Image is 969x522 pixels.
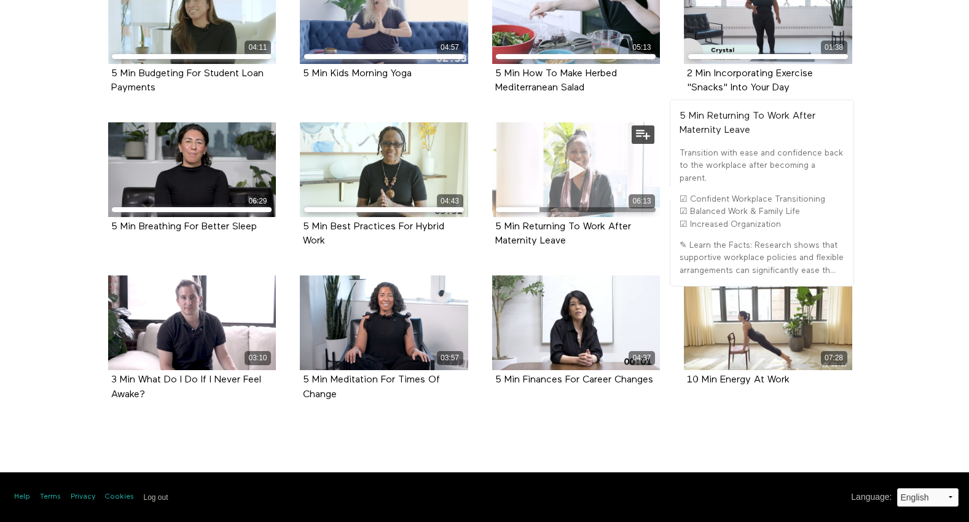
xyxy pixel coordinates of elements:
[492,122,661,217] a: 5 Min Returning To Work After Maternity Leave 06:13
[303,222,444,245] a: 5 Min Best Practices For Hybrid Work
[632,125,654,144] button: Add to my list
[687,375,790,385] strong: 10 Min Energy At Work
[629,194,655,208] div: 06:13
[684,275,852,370] a: 10 Min Energy At Work 07:28
[303,222,444,246] strong: 5 Min Best Practices For Hybrid Work
[111,222,257,232] strong: 5 Min Breathing For Better Sleep
[111,222,257,231] a: 5 Min Breathing For Better Sleep
[821,351,847,365] div: 07:28
[492,275,661,370] a: 5 Min Finances For Career Changes 04:37
[495,222,631,245] a: 5 Min Returning To Work After Maternity Leave
[303,375,440,398] a: 5 Min Meditation For Times Of Change
[495,69,617,92] a: 5 Min How To Make Herbed Mediterranean Salad
[437,194,463,208] div: 04:43
[105,492,134,502] a: Cookies
[245,194,271,208] div: 06:29
[495,375,653,385] strong: 5 Min Finances For Career Changes
[680,147,844,184] p: Transition with ease and confidence back to the workplace after becoming a parent.
[111,69,264,93] strong: 5 Min Budgeting For Student Loan Payments
[687,69,813,93] strong: 2 Min Incorporating Exercise "Snacks" Into Your Day
[495,69,617,93] strong: 5 Min How To Make Herbed Mediterranean Salad
[108,122,277,217] a: 5 Min Breathing For Better Sleep 06:29
[303,375,440,399] strong: 5 Min Meditation For Times Of Change
[300,275,468,370] a: 5 Min Meditation For Times Of Change 03:57
[40,492,61,502] a: Terms
[245,351,271,365] div: 03:10
[111,375,261,398] a: 3 Min What Do I Do If I Never Feel Awake?
[437,351,463,365] div: 03:57
[687,69,813,92] : 2 Min Incorporating Exercise "Snacks" Into Your Day
[821,41,847,55] div: 01:38
[303,69,412,78] a: 5 Min Kids Morning Yoga
[300,122,468,217] a: 5 Min Best Practices For Hybrid Work 04:43
[111,375,261,399] strong: 3 Min What Do I Do If I Never Feel Awake?
[108,275,277,370] a: 3 Min What Do I Do If I Never Feel Awake? 03:10
[687,375,790,384] a: 10 Min Energy At Work
[495,375,653,384] a: 5 Min Finances For Career Changes
[680,239,844,277] p: ✎ Learn the Facts: Research shows that supportive workplace policies and flexible arrangements ca...
[680,111,815,135] strong: 5 Min Returning To Work After Maternity Leave
[111,69,264,92] a: 5 Min Budgeting For Student Loan Payments
[680,193,844,231] p: ☑ Confident Workplace Transitioning ☑ Balanced Work & Family Life ☑ Increased Organization
[629,41,655,55] div: 05:13
[71,492,95,502] a: Privacy
[303,69,412,79] strong: 5 Min Kids Morning Yoga
[629,351,655,365] div: 04:37
[14,492,30,502] a: Help
[437,41,463,55] div: 04:57
[245,41,271,55] div: 04:11
[495,222,631,246] strong: 5 Min Returning To Work After Maternity Leave
[851,491,892,504] label: Language :
[144,493,168,502] input: Log out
